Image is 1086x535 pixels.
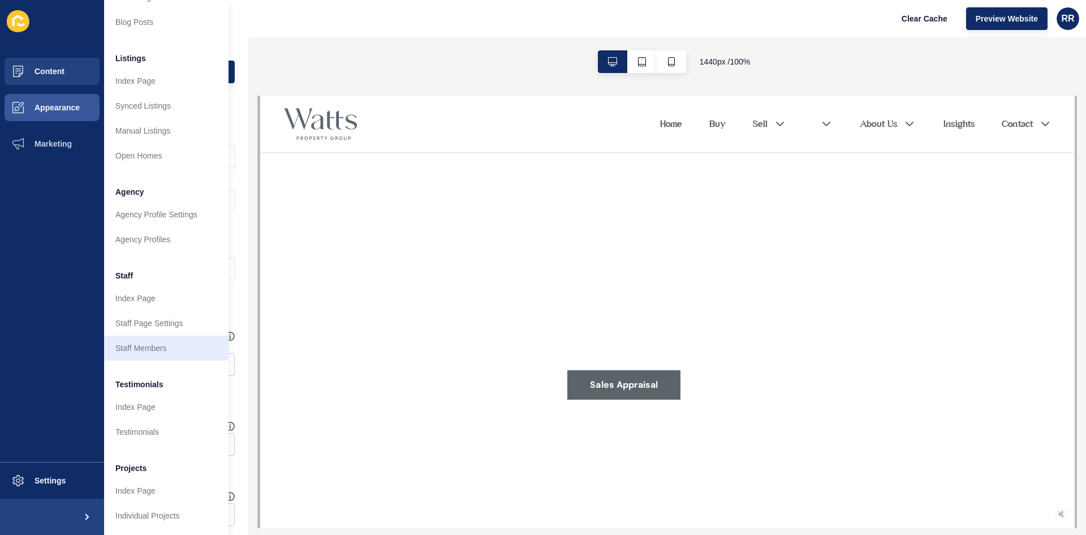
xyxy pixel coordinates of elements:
a: Buy [449,22,465,35]
a: Agency Profiles [104,227,229,252]
div: Scroll [5,375,810,426]
a: Open Homes [104,143,229,168]
a: Index Page [104,395,229,420]
a: About Us [600,22,637,35]
a: Agency Profile Settings [104,202,229,227]
span: Clear Cache [902,13,947,24]
span: Staff [115,270,133,281]
a: Blog Posts [104,10,229,35]
span: Testimonials [115,379,163,390]
span: Projects [115,463,146,474]
img: Watts Property Group [23,11,98,45]
a: Index Page [104,69,229,93]
button: Preview Website [966,7,1048,30]
span: Preview Website [976,13,1038,24]
button: Clear Cache [892,7,957,30]
a: Sales Appraisal [307,275,420,304]
span: RR [1061,13,1074,24]
span: Listings [115,53,146,64]
a: Staff Members [104,336,229,361]
span: Agency [115,186,144,198]
a: Contact [742,22,773,35]
a: Index Page [104,478,229,503]
a: Sell [493,22,508,35]
a: Index Page [104,286,229,311]
span: 1440 px / 100 % [700,56,751,67]
a: Call Us [429,275,507,304]
a: Insights [683,22,714,35]
a: Manual Listings [104,118,229,143]
a: Staff Page Settings [104,311,229,336]
a: Testimonials [104,420,229,444]
a: Individual Projects [104,503,229,528]
a: Synced Listings [104,93,229,118]
a: Home [400,22,423,35]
